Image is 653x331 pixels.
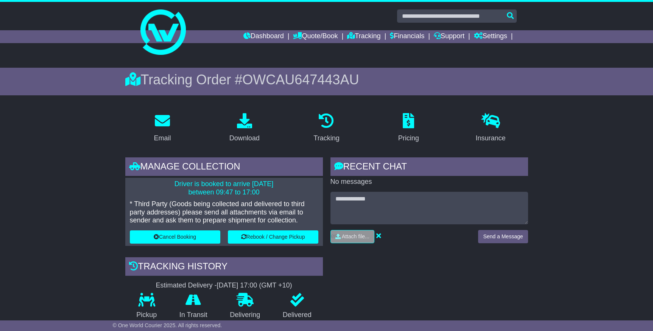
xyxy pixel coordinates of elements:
[434,30,464,43] a: Support
[330,157,528,178] div: RECENT CHAT
[224,110,265,146] a: Download
[113,322,222,328] span: © One World Courier 2025. All rights reserved.
[125,311,168,319] p: Pickup
[398,133,419,143] div: Pricing
[390,30,424,43] a: Financials
[242,72,359,87] span: OWCAU647443AU
[217,281,292,290] div: [DATE] 17:00 (GMT +10)
[474,30,507,43] a: Settings
[130,180,318,196] p: Driver is booked to arrive [DATE] between 09:47 to 17:00
[130,200,318,225] p: * Third Party (Goods being collected and delivered to third party addresses) please send all atta...
[313,133,339,143] div: Tracking
[330,178,528,186] p: No messages
[125,281,323,290] div: Estimated Delivery -
[229,133,260,143] div: Download
[130,230,220,244] button: Cancel Booking
[149,110,176,146] a: Email
[219,311,272,319] p: Delivering
[168,311,219,319] p: In Transit
[478,230,528,243] button: Send a Message
[228,230,318,244] button: Rebook / Change Pickup
[476,133,506,143] div: Insurance
[243,30,284,43] a: Dashboard
[393,110,424,146] a: Pricing
[347,30,380,43] a: Tracking
[309,110,344,146] a: Tracking
[125,71,528,88] div: Tracking Order #
[125,157,323,178] div: Manage collection
[125,257,323,278] div: Tracking history
[293,30,338,43] a: Quote/Book
[271,311,323,319] p: Delivered
[154,133,171,143] div: Email
[471,110,511,146] a: Insurance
